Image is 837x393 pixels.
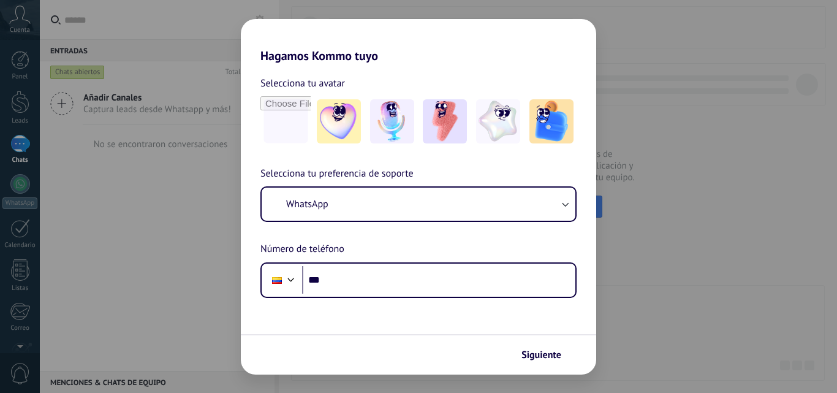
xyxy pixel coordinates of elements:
[260,166,414,182] span: Selecciona tu preferencia de soporte
[516,345,578,365] button: Siguiente
[370,99,414,143] img: -2.jpeg
[476,99,520,143] img: -4.jpeg
[265,267,289,293] div: Colombia: + 57
[521,351,561,359] span: Siguiente
[423,99,467,143] img: -3.jpeg
[260,75,345,91] span: Selecciona tu avatar
[262,188,575,221] button: WhatsApp
[286,198,328,210] span: WhatsApp
[317,99,361,143] img: -1.jpeg
[241,19,596,63] h2: Hagamos Kommo tuyo
[529,99,574,143] img: -5.jpeg
[260,242,344,258] span: Número de teléfono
